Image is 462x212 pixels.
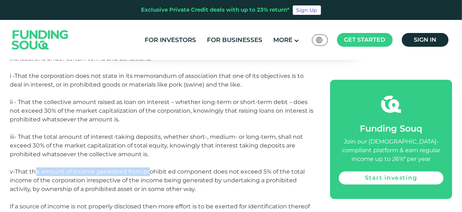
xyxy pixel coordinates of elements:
a: For Investors [143,34,198,46]
a: Sign Up [293,5,321,15]
div: Exclusive Private Credit deals with up to 23% return* [141,6,290,14]
img: Logo [5,22,76,58]
a: Sign in [402,33,449,47]
span: Funding Souq [360,123,422,134]
span: ii - That the collective amount raised as loan on interest – whether long-term or short-term debt... [10,99,314,123]
a: Start investing [339,171,443,184]
div: Join our [DEMOGRAPHIC_DATA]-compliant platform & earn regular income up to 26%* per year [339,137,443,163]
a: For Businesses [205,34,264,46]
span: i -That the corporation does not state in its memorandum of association that one of its objective... [10,72,304,88]
span: v-That the amount of income generated from prohibit ed component does not exceed 5% of the total ... [10,168,305,192]
span: More [273,36,292,43]
span: Sign in [414,36,436,43]
img: SA Flag [316,37,322,43]
span: Get started [344,36,386,43]
span: The fundamental [DEMOGRAPHIC_DATA] principle regarding investment in such companies is that purch... [10,38,298,62]
img: fsicon [381,94,401,114]
span: iii- That the total amount of interest-taking deposits, whether short-, medium- or long-term, sha... [10,133,303,158]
